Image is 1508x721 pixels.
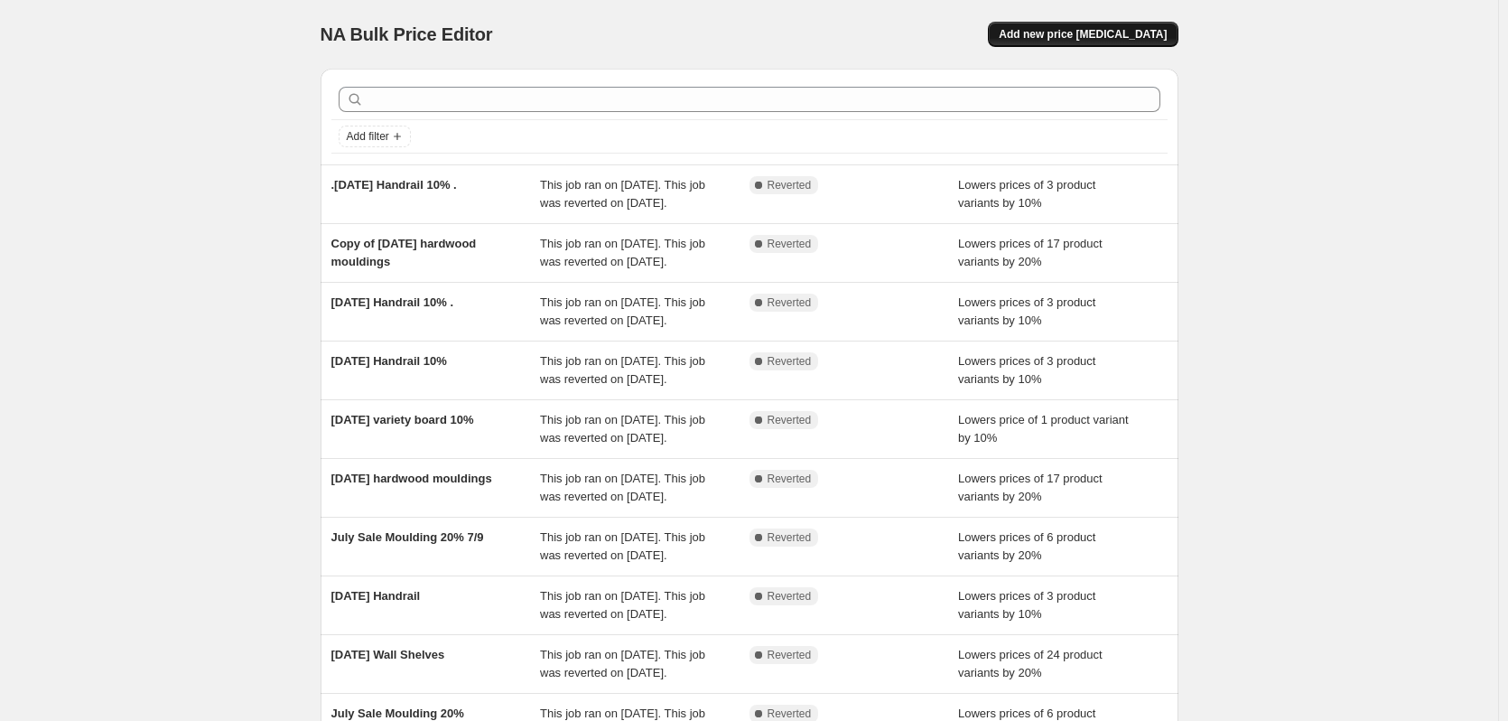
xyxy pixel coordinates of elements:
[540,648,705,679] span: This job ran on [DATE]. This job was reverted on [DATE].
[768,648,812,662] span: Reverted
[331,530,484,544] span: July Sale Moulding 20% 7/9
[540,354,705,386] span: This job ran on [DATE]. This job was reverted on [DATE].
[958,589,1095,621] span: Lowers prices of 3 product variants by 10%
[768,178,812,192] span: Reverted
[958,472,1103,503] span: Lowers prices of 17 product variants by 20%
[768,530,812,545] span: Reverted
[331,178,457,192] span: .[DATE] Handrail 10% .
[540,237,705,268] span: This job ran on [DATE]. This job was reverted on [DATE].
[331,589,421,603] span: [DATE] Handrail
[768,354,812,369] span: Reverted
[768,707,812,721] span: Reverted
[540,530,705,562] span: This job ran on [DATE]. This job was reverted on [DATE].
[958,354,1095,386] span: Lowers prices of 3 product variants by 10%
[331,648,445,661] span: [DATE] Wall Shelves
[540,472,705,503] span: This job ran on [DATE]. This job was reverted on [DATE].
[958,295,1095,327] span: Lowers prices of 3 product variants by 10%
[958,237,1103,268] span: Lowers prices of 17 product variants by 20%
[540,295,705,327] span: This job ran on [DATE]. This job was reverted on [DATE].
[768,589,812,604] span: Reverted
[331,237,477,268] span: Copy of [DATE] hardwood mouldings
[331,354,447,368] span: [DATE] Handrail 10%
[540,589,705,621] span: This job ran on [DATE]. This job was reverted on [DATE].
[321,24,493,44] span: NA Bulk Price Editor
[331,295,454,309] span: [DATE] Handrail 10% .
[958,413,1129,445] span: Lowers price of 1 product variant by 10%
[768,472,812,486] span: Reverted
[768,295,812,310] span: Reverted
[958,530,1095,562] span: Lowers prices of 6 product variants by 20%
[999,27,1167,42] span: Add new price [MEDICAL_DATA]
[958,648,1103,679] span: Lowers prices of 24 product variants by 20%
[331,707,464,720] span: July Sale Moulding 20%
[768,237,812,251] span: Reverted
[339,126,411,147] button: Add filter
[347,129,389,144] span: Add filter
[988,22,1178,47] button: Add new price [MEDICAL_DATA]
[958,178,1095,210] span: Lowers prices of 3 product variants by 10%
[540,178,705,210] span: This job ran on [DATE]. This job was reverted on [DATE].
[331,413,474,426] span: [DATE] variety board 10%
[540,413,705,445] span: This job ran on [DATE]. This job was reverted on [DATE].
[331,472,492,485] span: [DATE] hardwood mouldings
[768,413,812,427] span: Reverted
